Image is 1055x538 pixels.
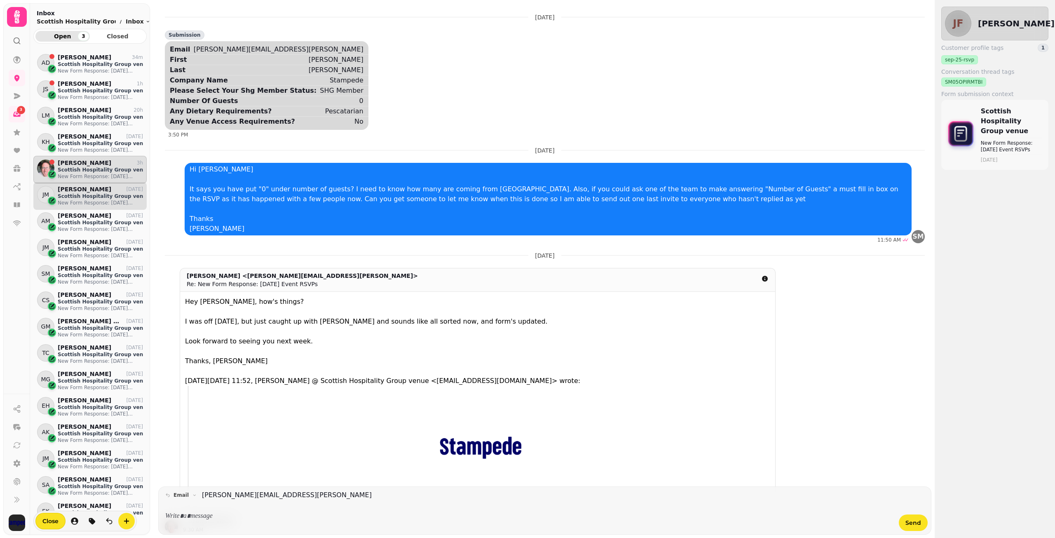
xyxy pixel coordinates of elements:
button: Inbox [126,17,150,26]
p: New Form Response: [DATE] Event RSVPs [58,226,143,233]
p: [PERSON_NAME] [58,423,111,430]
div: SHG Member [320,86,363,96]
p: New Form Response: [DATE] Event RSVPs [58,437,143,444]
span: JM [42,454,49,463]
span: EH [42,402,49,410]
span: JF [953,19,963,28]
p: New Form Response: [DATE] Event RSVPs [58,384,143,391]
p: Scottish Hospitality Group venue [58,351,143,358]
div: 3:50 PM [168,132,905,138]
p: It says you have put "0" under number of guests? I need to know how many are coming from [GEOGRAP... [190,184,907,204]
div: Company Name [170,75,228,85]
p: [PERSON_NAME] [58,397,111,404]
p: Scottish Hospitality Group venue [58,193,143,200]
p: New Form Response: [DATE] Event RSVPs [58,411,143,417]
p: [PERSON_NAME] [58,133,111,140]
p: [DATE] [126,397,143,404]
button: email [162,490,200,500]
p: [DATE] [126,503,143,509]
div: [DATE][DATE] 11:52, [PERSON_NAME] @ Scottish Hospitality Group venue < > wrote: [185,376,770,386]
img: brand logo [429,420,534,475]
p: New Form Response: [DATE] Event RSVPs [58,94,143,101]
div: Number Of Guests [170,96,238,106]
span: Customer profile tags [941,44,1003,52]
p: [DATE] [126,291,143,298]
p: 1h [137,80,143,87]
p: Scottish Hospitality Group venue [58,510,143,516]
p: Scottish Hospitality Group venue [58,457,143,463]
button: detail [758,272,772,286]
p: New Form Response: [DATE] Event RSVPs [58,331,143,338]
p: Scottish Hospitality Group venue [37,17,116,26]
p: New Form Response: [DATE] Event RSVPs [58,173,143,180]
p: New Form Response: [DATE] Event RSVPs [58,200,143,206]
button: User avatar [7,515,27,531]
div: 1 [1038,44,1048,52]
span: SA [42,481,50,489]
p: [DATE] [126,212,143,219]
span: EK [42,507,49,515]
a: [PERSON_NAME][EMAIL_ADDRESS][PERSON_NAME] [202,490,372,500]
nav: breadcrumb [37,17,150,26]
p: 20h [134,107,143,113]
p: [PERSON_NAME] [58,160,111,167]
span: JM [42,190,49,199]
p: Hi [PERSON_NAME] [190,164,907,174]
p: [DATE] [535,251,554,260]
span: AD [42,59,50,67]
p: New Form Response: [DATE] Event RSVPs [58,120,143,127]
button: Close [35,513,66,529]
span: Open [42,33,83,39]
div: Pescatarian [325,106,363,116]
span: GM [41,322,51,331]
p: [PERSON_NAME] [58,503,111,510]
p: Scottish Hospitality Group venue [58,140,143,147]
p: [PERSON_NAME] [58,80,111,87]
p: 34m [132,54,143,61]
p: [PERSON_NAME] [58,212,111,219]
div: Thanks, [PERSON_NAME] [185,356,770,366]
p: [PERSON_NAME] [58,186,111,193]
img: Joe Foley [37,160,54,177]
p: [DATE] [126,423,143,430]
span: LM [42,111,50,120]
p: 3h [137,160,143,166]
p: [PERSON_NAME] [58,239,111,246]
p: Scottish Hospitality Group venue [58,114,143,120]
img: form-icon [945,117,978,152]
div: [PERSON_NAME] [309,55,363,65]
p: New Form Response: [DATE] Event RSVPs [981,140,1042,153]
p: New Form Response: [DATE] Event RSVPs [58,279,143,285]
img: User avatar [9,515,25,531]
p: [PERSON_NAME] [58,344,111,351]
div: Hey [PERSON_NAME], how's things? [185,297,770,366]
p: [DATE] [535,13,554,21]
div: [PERSON_NAME] <[PERSON_NAME][EMAIL_ADDRESS][PERSON_NAME]> [187,272,418,280]
p: [DATE] [535,146,554,155]
div: Look forward to seeing you next week. [185,336,770,346]
p: [PERSON_NAME] [190,224,907,234]
div: Please Select Your Shg Member Status: [170,86,316,96]
span: JM [42,243,49,251]
div: [PERSON_NAME][EMAIL_ADDRESS][PERSON_NAME] [194,45,363,54]
p: New Form Response: [DATE] Event RSVPs [58,358,143,364]
p: Scottish Hospitality Group venue [58,404,143,411]
span: 3 [20,107,22,113]
div: Any Venue Access Requirements? [170,117,295,127]
p: Scottish Hospitality Group venue [58,219,143,226]
button: Closed [91,31,145,42]
span: AK [42,428,50,436]
a: [EMAIL_ADDRESS][DOMAIN_NAME] [436,377,552,385]
div: Any Dietary Requirements? [170,106,272,116]
p: [DATE] [126,371,143,377]
p: Scottish Hospitality Group venue [58,430,143,437]
p: Scottish Hospitality Group venue [58,325,143,331]
span: TC [42,349,49,357]
p: New Form Response: [DATE] Event RSVPs [58,252,143,259]
p: Thanks [190,214,907,224]
p: [PERSON_NAME] [58,291,111,298]
p: New Form Response: [DATE] Event RSVPs [58,490,143,496]
p: Scottish Hospitality Group venue [58,298,143,305]
button: is-read [101,513,117,529]
button: tag-thread [84,513,100,529]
